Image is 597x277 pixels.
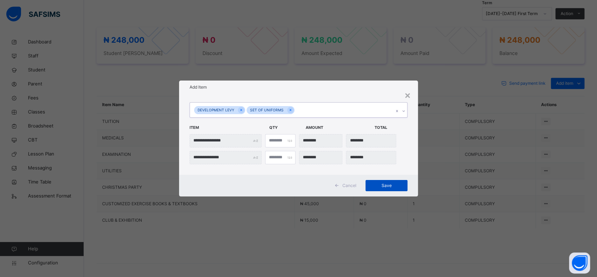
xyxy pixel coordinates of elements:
div: SET OF UNIFORMS [247,106,287,114]
span: Cancel [342,182,356,189]
span: Amount [305,121,371,134]
span: Qty [269,121,302,134]
span: Item [190,121,266,134]
div: DEVELOPMENT LEVY [194,106,238,114]
div: × [404,88,411,102]
span: Save [371,182,402,189]
span: Total [374,121,407,134]
button: Open asap [569,252,590,273]
h1: Add Item [190,84,407,90]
